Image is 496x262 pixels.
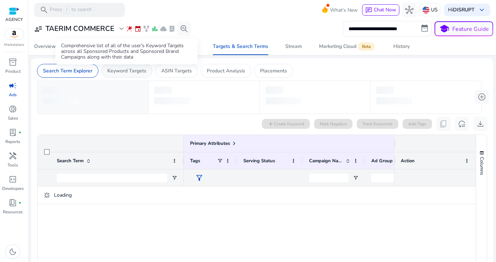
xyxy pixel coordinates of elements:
span: Chat Now [374,6,396,13]
div: loading [376,87,394,94]
span: book_4 [9,198,17,207]
p: Keyword Targets [107,67,146,75]
span: reset_settings [458,120,466,128]
span: Action [401,158,415,164]
div: Comprehensive list of all of the user's Keyword Targets across all Sponsored Products and Sponsor... [55,39,198,64]
span: What's New [330,4,358,16]
div: loading [43,97,79,104]
p: Developers [2,185,24,192]
div: Targets & Search Terms [213,44,268,49]
p: Product [5,68,21,75]
span: Columns [479,157,485,175]
span: keyboard_arrow_down [478,6,486,14]
div: Overview [34,44,56,49]
button: search_insights [177,22,191,36]
span: hub [405,6,414,14]
div: loading [265,97,301,104]
span: Search Term [57,158,83,164]
span: inventory_2 [9,58,17,66]
p: Tools [7,162,18,168]
button: download [473,117,487,131]
div: Stream [285,44,302,49]
div: loading [154,87,172,94]
p: Press to search [50,6,92,14]
p: Placements [260,67,287,75]
button: Open Filter Menu [172,175,177,181]
div: loading [43,87,61,94]
span: download [476,120,485,128]
span: Tags [190,158,200,164]
span: wand_stars [126,25,133,32]
span: lab_profile [168,25,176,32]
span: Loading [54,192,72,198]
button: Open Filter Menu [353,175,358,181]
span: Ad Group Name [371,158,405,164]
span: chat [365,7,372,14]
input: Search Term Filter Input [57,174,167,182]
button: schoolFeature Guide [435,21,493,36]
img: amazon.svg [5,29,24,39]
span: donut_small [9,105,17,113]
span: Primary Attributes [190,140,230,147]
div: loading [154,97,190,104]
h3: TAERIM COMMERCE [45,24,114,33]
p: Sales [8,115,18,121]
span: filter_alt [195,174,204,182]
span: campaign [9,81,17,90]
span: fiber_manual_record [18,201,21,204]
button: chatChat Now [362,4,399,16]
input: Ad Group Name Filter Input [371,174,411,182]
span: handyman [9,152,17,160]
span: event [134,25,141,32]
b: DISRUPT [453,6,475,13]
span: fiber_manual_record [18,131,21,134]
p: Ads [9,92,17,98]
p: Feature Guide [452,25,489,33]
span: Campaign Name [309,158,343,164]
span: dark_mode [9,247,17,256]
input: Campaign Name Filter Input [309,174,349,182]
span: family_history [143,25,150,32]
span: Serving Status [243,158,275,164]
span: code_blocks [9,175,17,184]
span: search_insights [180,24,188,33]
button: reset_settings [455,117,469,131]
p: Product Analysis [207,67,245,75]
span: expand_more [117,24,126,33]
p: AGENCY [5,16,23,23]
span: cloud [160,25,167,32]
span: user_attributes [34,24,43,33]
span: bar_chart [151,25,158,32]
p: ASIN Targets [161,67,192,75]
span: add_circle [478,93,486,101]
img: us.svg [422,6,430,13]
p: Marketplace [4,42,24,48]
p: Search Term Explorer [43,67,92,75]
button: add_circle [475,90,489,104]
span: Beta [358,42,375,51]
button: hub [402,3,416,17]
div: loading [265,87,283,94]
span: lab_profile [9,128,17,137]
p: Reports [5,138,20,145]
span: / [64,6,70,14]
div: History [393,44,410,49]
p: US [431,4,438,16]
div: loading [376,97,412,104]
p: Hi [448,7,475,12]
div: Marketing Cloud [319,44,376,49]
p: Resources [3,209,23,215]
span: school [439,24,449,34]
span: search [40,6,48,14]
